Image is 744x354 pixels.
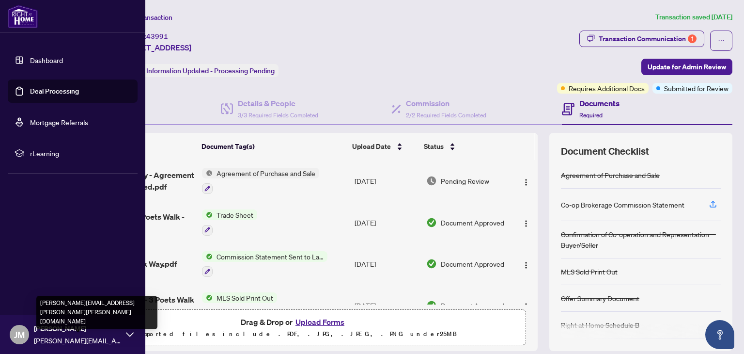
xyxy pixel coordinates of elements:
img: Logo [522,220,530,227]
a: Mortgage Referrals [30,118,88,127]
span: View Transaction [121,13,172,22]
span: [PERSON_NAME] [34,323,121,334]
button: Update for Admin Review [641,59,732,75]
h4: Details & People [238,97,318,109]
button: Status IconCommission Statement Sent to Lawyer [202,251,327,277]
span: ellipsis [718,37,725,44]
span: Upload Date [352,141,391,152]
a: Deal Processing [30,87,79,96]
span: Commission Statement Sent to Lawyer [213,251,327,262]
img: logo [8,5,38,28]
h4: Commission [406,97,486,109]
div: [PERSON_NAME][EMAIL_ADDRESS][PERSON_NAME][PERSON_NAME][DOMAIN_NAME] [36,296,157,329]
img: Document Status [426,217,437,228]
div: Offer Summary Document [561,293,639,304]
div: Right at Home Schedule B [561,320,639,330]
td: [DATE] [351,160,422,202]
article: Transaction saved [DATE] [655,12,732,23]
span: Requires Additional Docs [569,83,645,94]
img: Status Icon [202,209,213,220]
span: Required [579,112,603,119]
div: Transaction Communication [599,31,697,47]
div: 1 [688,34,697,43]
img: Logo [522,261,530,269]
p: Supported files include .PDF, .JPG, .JPEG, .PNG under 25 MB [68,328,520,340]
button: Logo [518,215,534,230]
img: Document Status [426,258,437,269]
span: Drag & Drop or [241,316,347,328]
img: Document Status [426,176,437,186]
div: MLS Sold Print Out [561,266,618,277]
td: [DATE] [351,285,422,326]
span: Document Checklist [561,145,649,158]
td: [DATE] [351,243,422,285]
button: Logo [518,298,534,313]
button: Status IconMLS Sold Print Out [202,292,277,319]
span: 43991 [146,32,168,41]
img: Document Status [426,300,437,311]
th: Upload Date [348,133,420,160]
div: Confirmation of Co-operation and Representation—Buyer/Seller [561,229,721,250]
img: Logo [522,178,530,186]
span: JM [14,328,25,341]
span: Pending Review [441,176,489,186]
span: Trade Sheet [213,209,257,220]
span: Document Approved [441,258,504,269]
button: Logo [518,256,534,272]
th: Document Tag(s) [198,133,349,160]
span: MLS Sold Print Out [213,292,277,303]
span: Document Approved [441,217,504,228]
button: Open asap [705,320,734,349]
span: [PERSON_NAME][EMAIL_ADDRESS][PERSON_NAME][PERSON_NAME][DOMAIN_NAME] [34,335,121,346]
img: Status Icon [202,292,213,303]
span: Update for Admin Review [648,59,726,75]
span: 2/2 Required Fields Completed [406,112,486,119]
h4: Documents [579,97,620,109]
span: [STREET_ADDRESS] [120,42,191,53]
button: Status IconAgreement of Purchase and Sale [202,168,319,194]
div: Agreement of Purchase and Sale [561,170,660,180]
img: Status Icon [202,168,213,178]
button: Upload Forms [293,316,347,328]
button: Logo [518,173,534,189]
a: Dashboard [30,56,63,64]
span: 3/3 Required Fields Completed [238,112,318,119]
span: Information Updated - Processing Pending [146,66,275,75]
span: Submitted for Review [664,83,728,94]
div: Status: [120,64,279,77]
span: Document Approved [441,300,504,311]
th: Status [420,133,509,160]
span: Agreement of Purchase and Sale [213,168,319,178]
div: Co-op Brokerage Commission Statement [561,199,684,210]
button: Status IconTrade Sheet [202,209,257,236]
span: Status [424,141,444,152]
button: Transaction Communication1 [579,31,704,47]
img: Status Icon [202,251,213,262]
span: Drag & Drop orUpload FormsSupported files include .PDF, .JPG, .JPEG, .PNG under25MB [62,310,526,346]
span: rLearning [30,148,131,159]
td: [DATE] [351,202,422,243]
img: Logo [522,303,530,310]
